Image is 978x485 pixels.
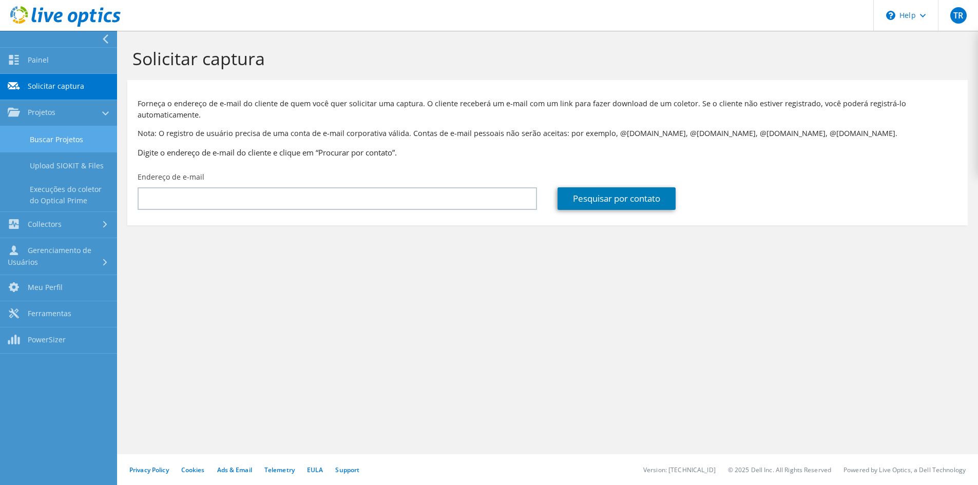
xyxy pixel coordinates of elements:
a: Telemetry [264,465,295,474]
li: © 2025 Dell Inc. All Rights Reserved [728,465,831,474]
a: Pesquisar por contato [558,187,676,210]
span: TR [950,7,967,24]
p: Nota: O registro de usuário precisa de uma conta de e-mail corporativa válida. Contas de e-mail p... [138,128,957,139]
a: Support [335,465,359,474]
h1: Solicitar captura [132,48,957,69]
svg: \n [886,11,895,20]
p: Forneça o endereço de e-mail do cliente de quem você quer solicitar uma captura. O cliente recebe... [138,98,957,121]
a: Privacy Policy [129,465,169,474]
a: Ads & Email [217,465,252,474]
li: Powered by Live Optics, a Dell Technology [843,465,966,474]
li: Version: [TECHNICAL_ID] [643,465,716,474]
h3: Digite o endereço de e-mail do cliente e clique em “Procurar por contato”. [138,147,957,158]
a: Cookies [181,465,205,474]
a: EULA [307,465,323,474]
label: Endereço de e-mail [138,172,204,182]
